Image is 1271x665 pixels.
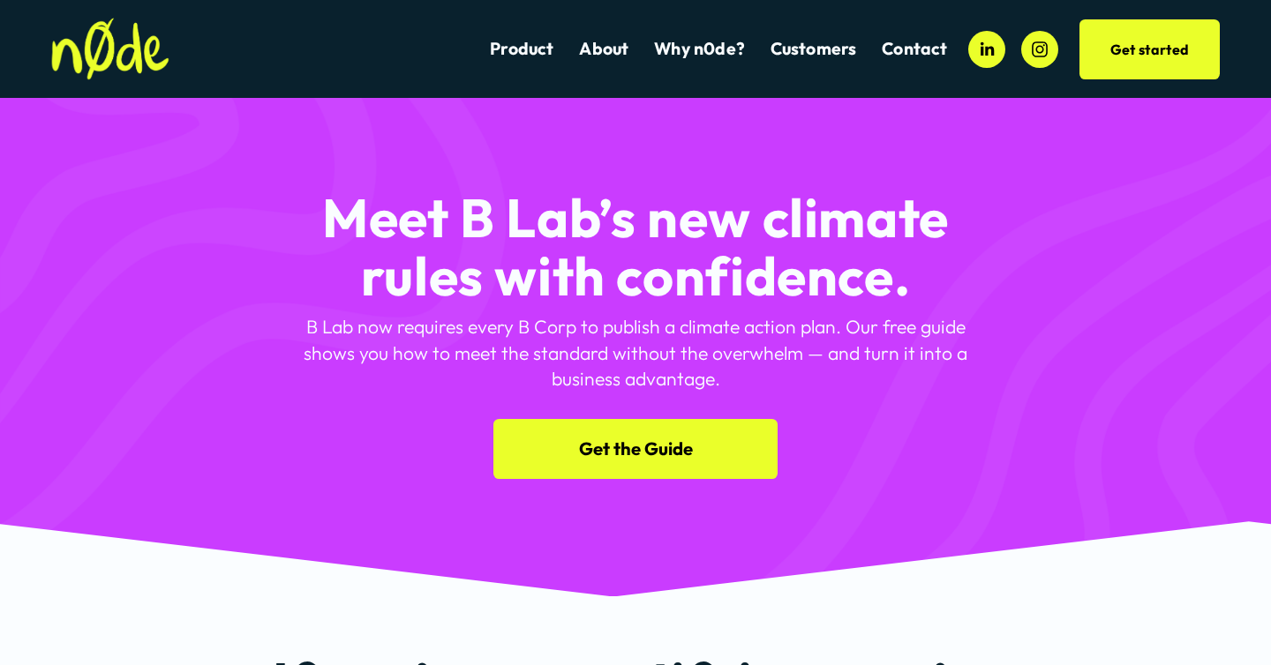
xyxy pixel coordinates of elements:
[882,37,947,61] a: Contact
[297,314,974,392] p: B Lab now requires every B Corp to publish a climate action plan. Our free guide shows you how to...
[51,18,169,80] img: n0de
[490,37,553,61] a: Product
[968,31,1005,68] a: LinkedIn
[1079,19,1221,79] a: Get started
[771,39,857,59] span: Customers
[1021,31,1058,68] a: Instagram
[493,419,778,479] a: Get the Guide
[771,37,857,61] a: folder dropdown
[654,37,745,61] a: Why n0de?
[297,189,974,304] h2: Meet B Lab’s new climate rules with confidence.
[579,37,628,61] a: About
